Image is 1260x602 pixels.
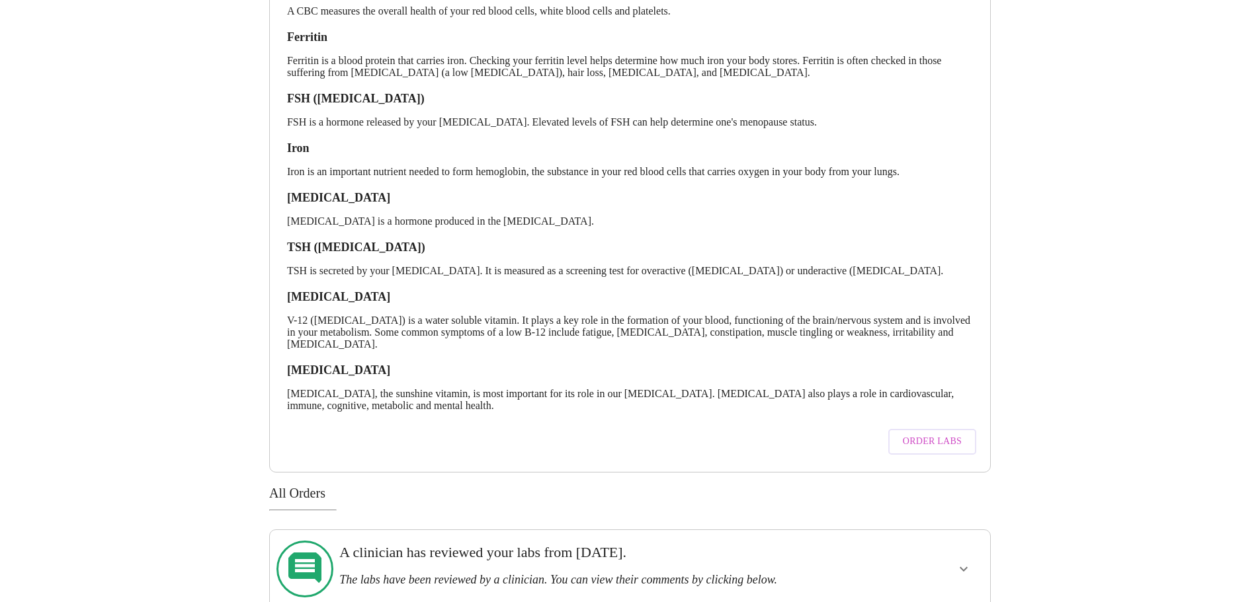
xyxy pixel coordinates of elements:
[287,191,973,205] h3: [MEDICAL_DATA]
[287,5,973,17] p: A CBC measures the overall health of your red blood cells, white blood cells and platelets.
[888,429,976,455] button: Order Labs
[948,553,980,585] button: show more
[885,422,980,461] a: Order Labs
[269,486,991,501] h3: All Orders
[287,166,973,178] p: Iron is an important nutrient needed to form hemoglobin, the substance in your red blood cells th...
[287,55,973,79] p: Ferritin is a blood protein that carries iron. Checking your ferritin level helps determine how m...
[903,433,962,450] span: Order Labs
[287,241,973,254] h3: TSH ([MEDICAL_DATA])
[287,116,973,128] p: FSH is a hormone released by your [MEDICAL_DATA]. Elevated levels of FSH can help determine one's...
[287,363,973,377] h3: [MEDICAL_DATA]
[287,315,973,350] p: V-12 ([MEDICAL_DATA]) is a water soluble vitamin. It plays a key role in the formation of your bl...
[287,215,973,227] p: [MEDICAL_DATA] is a hormone produced in the [MEDICAL_DATA].
[287,92,973,106] h3: FSH ([MEDICAL_DATA])
[287,30,973,44] h3: Ferritin
[339,573,851,587] h3: The labs have been reviewed by a clinician. You can view their comments by clicking below.
[339,544,851,561] h3: A clinician has reviewed your labs from [DATE].
[287,388,973,412] p: [MEDICAL_DATA], the sunshine vitamin, is most important for its role in our [MEDICAL_DATA]. [MEDI...
[287,141,973,155] h3: Iron
[287,290,973,304] h3: [MEDICAL_DATA]
[287,265,973,277] p: TSH is secreted by your [MEDICAL_DATA]. It is measured as a screening test for overactive ([MEDIC...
